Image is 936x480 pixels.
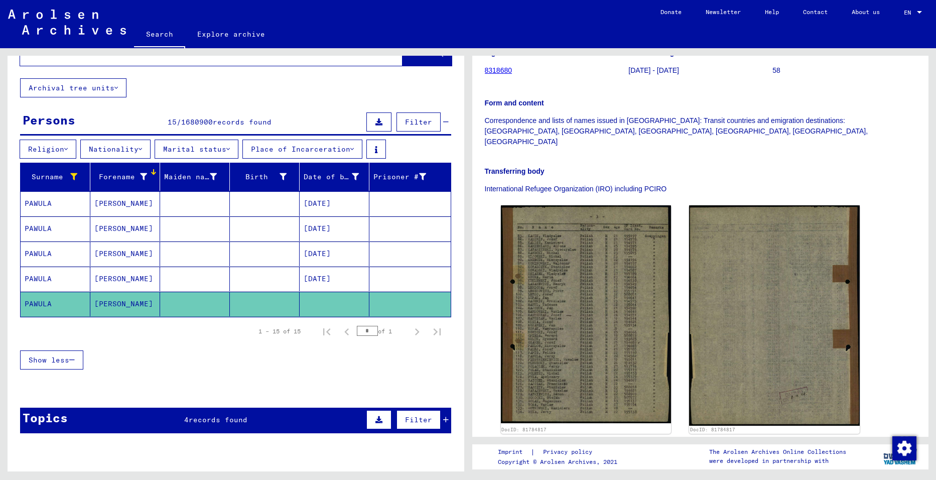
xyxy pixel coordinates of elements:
[184,415,189,424] span: 4
[881,444,919,469] img: yv_logo.png
[530,447,535,457] font: |
[427,321,447,341] button: Last page
[21,292,90,316] mat-cell: PAWULA
[485,115,916,147] p: Correspondence and lists of names issued in [GEOGRAPHIC_DATA]: Transit countries and emigration d...
[164,172,214,181] font: Maiden name
[90,267,160,291] mat-cell: [PERSON_NAME]
[99,172,135,181] font: Forename
[690,427,735,432] a: DocID: 81784817
[485,99,544,107] b: Form and content
[94,169,160,185] div: Forename
[234,169,299,185] div: Birth
[8,10,126,35] img: Arolsen_neg.svg
[304,169,371,185] div: Date of birth
[304,172,362,181] font: Date of birth
[160,163,230,191] mat-header-cell: Geburtsname
[300,191,369,216] mat-cell: [DATE]
[29,355,69,365] span: Show less
[20,350,83,370] button: Show less
[21,191,90,216] mat-cell: PAWULA
[904,9,915,16] span: EN
[25,169,90,185] div: Surname
[28,145,64,154] font: Religion
[134,22,185,48] a: Search
[155,140,238,159] button: Marital status
[378,327,392,335] font: of 1
[485,66,512,74] a: 8318680
[485,167,545,175] b: Transferring body
[21,163,90,191] mat-header-cell: Nachname
[300,163,369,191] mat-header-cell: Geburtsdatum
[163,145,226,154] font: Marital status
[892,436,916,460] div: Change consent
[164,169,229,185] div: Maiden name
[373,172,419,181] font: Prisoner #
[29,83,114,92] font: Archival tree units
[23,409,68,427] div: Topics
[245,172,268,181] font: Birth
[337,321,357,341] button: Previous page
[498,447,530,457] a: Imprint
[185,22,277,46] a: Explore archive
[300,242,369,266] mat-cell: [DATE]
[168,117,177,127] span: 15
[300,216,369,241] mat-cell: [DATE]
[373,169,439,185] div: Prisoner #
[21,267,90,291] mat-cell: PAWULA
[407,321,427,341] button: Next page
[90,216,160,241] mat-cell: [PERSON_NAME]
[317,321,337,341] button: First page
[90,191,160,216] mat-cell: [PERSON_NAME]
[396,112,441,132] button: Filter
[535,447,604,457] a: Privacy policy
[90,242,160,266] mat-cell: [PERSON_NAME]
[501,205,672,423] img: 001.jpg
[689,205,860,425] img: 002.jpg
[405,117,432,127] span: Filter
[90,163,160,191] mat-header-cell: Vorname
[80,140,151,159] button: Nationality
[498,457,617,466] p: Copyright © Arolsen Archives, 2021
[369,163,451,191] mat-header-cell: Prisoner #
[405,415,432,424] span: Filter
[20,140,76,159] button: Religion
[181,117,213,127] span: 1680900
[628,65,772,76] p: [DATE] - [DATE]
[709,447,846,456] p: The Arolsen Archives Online Collections
[242,140,362,159] button: Place of Incarceration
[485,184,916,194] p: International Refugee Organization (IRO) including PCIRO
[396,410,441,429] button: Filter
[23,111,75,129] div: Persons
[213,117,272,127] span: records found
[20,78,126,97] button: Archival tree units
[21,216,90,241] mat-cell: PAWULA
[709,456,846,465] p: were developed in partnership with
[501,427,547,432] a: DocID: 81784817
[772,65,916,76] p: 58
[89,145,139,154] font: Nationality
[32,172,63,181] font: Surname
[90,292,160,316] mat-cell: [PERSON_NAME]
[189,415,247,424] span: records found
[258,327,301,336] div: 1 – 15 of 15
[251,145,350,154] font: Place of Incarceration
[230,163,300,191] mat-header-cell: Geburt‏
[21,242,90,266] mat-cell: PAWULA
[892,436,916,460] img: Change consent
[177,117,181,127] span: /
[300,267,369,291] mat-cell: [DATE]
